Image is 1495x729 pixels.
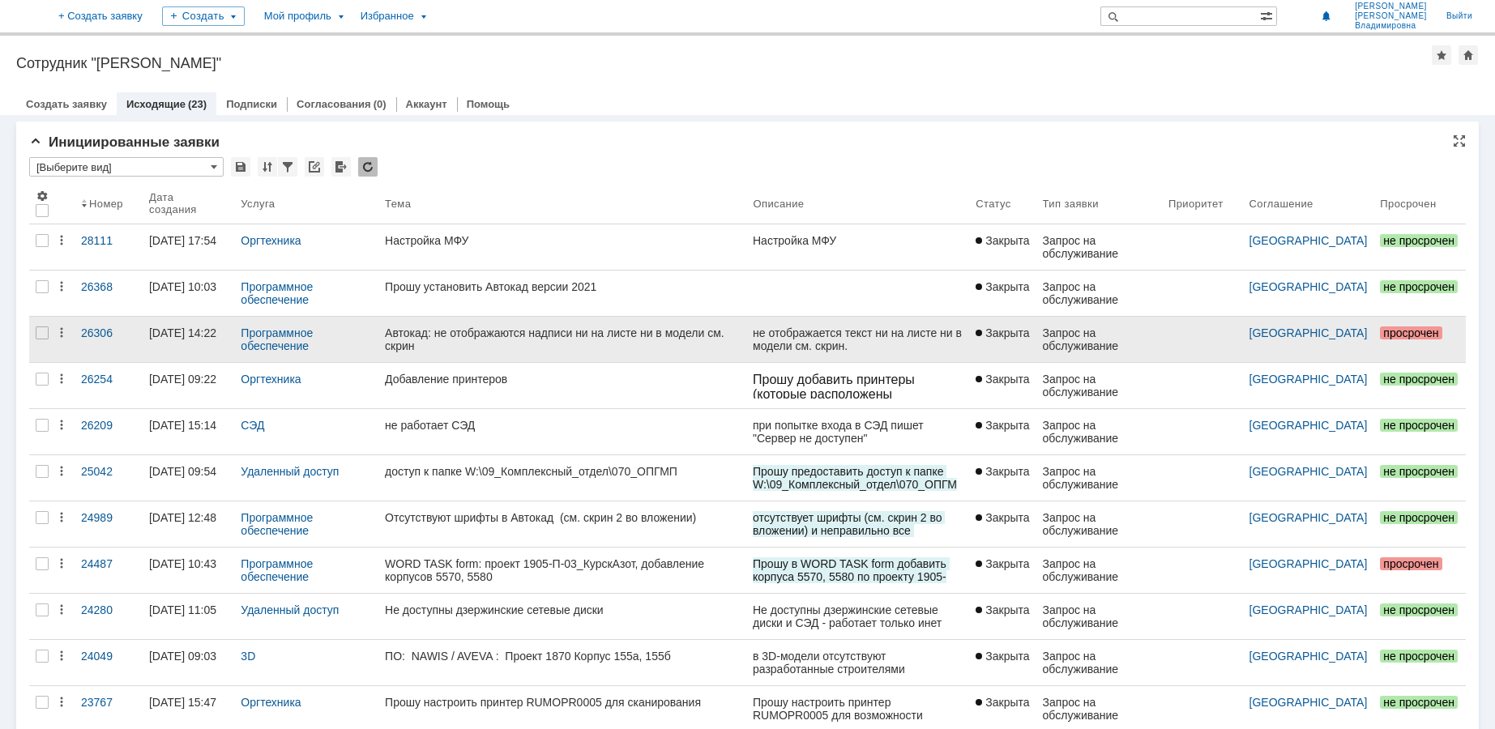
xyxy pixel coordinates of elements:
div: Запрос на обслуживание [1043,465,1155,491]
th: Номер [75,183,143,224]
a: 26209 [75,409,143,454]
a: [DATE] 11:05 [143,594,234,639]
div: Создать [162,6,245,26]
div: Фильтрация... [278,157,297,177]
a: Помощь [467,98,510,110]
a: Запрос на обслуживание [1036,501,1162,547]
div: Действия [55,696,68,709]
div: Запрос на обслуживание [1043,280,1155,306]
a: Аккаунт [406,98,447,110]
div: 26254 [81,373,136,386]
div: Действия [55,234,68,247]
a: Настройка МФУ [378,224,746,270]
a: ПО: NAWIS / AVEVA : Проект 1870 Корпус 155а, 155б [378,640,746,685]
div: WORD TASK form: проект 1905-П-03_КурскАзот, добавление корпусов 5570, 5580 [385,557,740,583]
div: Действия [55,280,68,293]
span: просрочен [1380,557,1442,570]
a: [DATE] 09:22 [143,363,234,408]
div: [DATE] 14:22 [149,326,216,339]
div: Приоритет [1168,198,1224,210]
a: 26368 [75,271,143,316]
a: [GEOGRAPHIC_DATA] [1249,234,1368,247]
div: 26368 [81,280,136,293]
a: 26306 [75,317,143,362]
div: Номер [89,198,123,210]
th: Приоритет [1162,183,1243,224]
div: Запрос на обслуживание [1043,650,1155,676]
a: не просрочен [1373,224,1466,270]
div: [DATE] 09:22 [149,373,216,386]
span: Владимировна [1355,21,1427,31]
div: Действия [55,511,68,524]
div: 26306 [81,326,136,339]
div: (23) [188,98,207,110]
span: Закрыта [976,326,1029,339]
a: [GEOGRAPHIC_DATA] [1249,696,1368,709]
a: не работает СЭД [378,409,746,454]
div: 25042 [81,465,136,478]
a: [DATE] 10:43 [143,548,234,593]
a: [DATE] 12:48 [143,501,234,547]
span: Закрыта [976,650,1029,663]
span: не просрочен [1380,603,1458,616]
a: [DATE] 17:54 [143,224,234,270]
a: доступ к папке W:\09_Комплексный_отдел\070_ОПГМП [378,455,746,501]
a: Программное обеспечение [241,326,316,352]
div: [DATE] 15:14 [149,419,216,432]
a: 24989 [75,501,143,547]
a: [GEOGRAPHIC_DATA] [1249,511,1368,524]
div: Обновлять список [358,157,378,177]
span: не просрочен [1380,650,1458,663]
a: Запрос на обслуживание [1036,594,1162,639]
div: Действия [55,465,68,478]
div: Скопировать ссылку на список [305,157,324,177]
div: 23767 [81,696,136,709]
div: [DATE] 17:54 [149,234,216,247]
div: Запрос на обслуживание [1043,373,1155,399]
a: Создать заявку [26,98,107,110]
a: Закрыта [969,224,1036,270]
div: 24989 [81,511,136,524]
a: Закрыта [969,548,1036,593]
div: Добавить в избранное [1432,45,1451,65]
a: не просрочен [1373,594,1466,639]
a: Удаленный доступ [241,603,339,616]
div: Просрочен [1380,198,1436,210]
span: [PERSON_NAME] [1355,2,1427,11]
a: Запрос на обслуживание [1036,224,1162,270]
div: [DATE] 10:43 [149,557,216,570]
a: 26254 [75,363,143,408]
a: Согласования [297,98,371,110]
th: Соглашение [1243,183,1374,224]
div: [DATE] 15:47 [149,696,216,709]
a: Оргтехника [241,373,301,386]
a: Не доступны дзержинские сетевые диски [378,594,746,639]
th: Услуга [234,183,378,224]
div: Запрос на обслуживание [1043,511,1155,537]
a: 24049 [75,640,143,685]
div: Экспорт списка [331,157,351,177]
div: Сделать домашней страницей [1459,45,1478,65]
a: [DATE] 09:54 [143,455,234,501]
div: Запрос на обслуживание [1043,234,1155,260]
div: Отсутствуют шрифты в Автокад (см. скрин 2 во вложении) [385,511,740,524]
span: не просрочен [1380,373,1458,386]
a: просрочен [1373,317,1466,362]
a: Оргтехника [241,696,301,709]
a: 24280 [75,594,143,639]
div: Запрос на обслуживание [1043,603,1155,629]
th: Статус [969,183,1036,224]
a: [DATE] 14:22 [143,317,234,362]
a: Добавление принтеров [378,363,746,408]
div: [DATE] 10:03 [149,280,216,293]
a: Запрос на обслуживание [1036,640,1162,685]
div: Действия [55,419,68,432]
span: не просрочен [1380,696,1458,709]
a: Прошу установить Автокад версии 2021 [378,271,746,316]
a: Программное обеспечение [241,280,316,306]
a: [DATE] 15:14 [143,409,234,454]
a: WORD TASK form: проект 1905-П-03_КурскАзот, добавление корпусов 5570, 5580 [378,548,746,593]
a: СЭД [241,419,264,432]
div: Настройка МФУ [385,234,740,247]
div: доступ к папке W:\09_Комплексный_отдел\070_ОПГМП [385,465,740,478]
